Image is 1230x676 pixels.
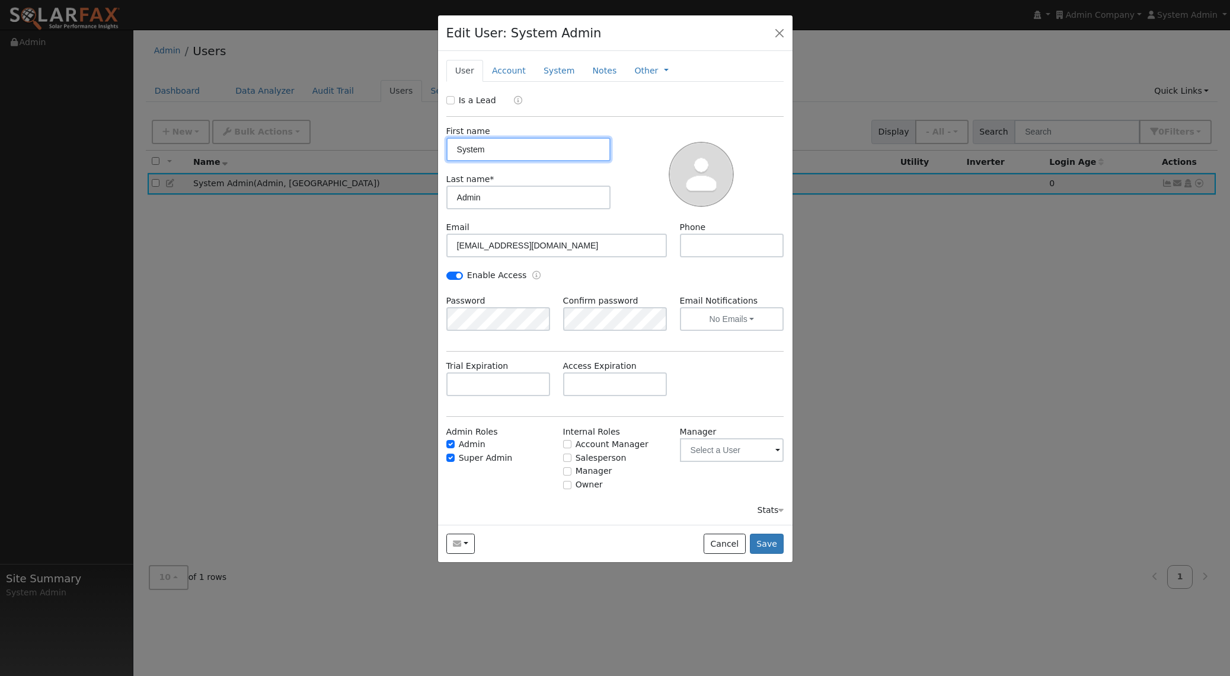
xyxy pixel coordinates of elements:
[563,360,637,372] label: Access Expiration
[446,125,490,138] label: First name
[446,295,485,307] label: Password
[446,96,455,104] input: Is a Lead
[446,24,602,43] h4: Edit User: System Admin
[459,452,513,464] label: Super Admin
[750,534,784,554] button: Save
[680,221,706,234] label: Phone
[680,307,784,331] button: No Emails
[563,481,571,489] input: Owner
[446,426,498,438] label: Admin Roles
[576,465,612,477] label: Manager
[505,94,522,108] a: Lead
[563,426,620,438] label: Internal Roles
[446,454,455,462] input: Super Admin
[446,534,475,554] button: admin@localhost.com
[446,173,494,186] label: Last name
[680,438,784,462] input: Select a User
[483,60,535,82] a: Account
[704,534,746,554] button: Cancel
[563,454,571,462] input: Salesperson
[563,467,571,476] input: Manager
[532,269,541,283] a: Enable Access
[467,269,527,282] label: Enable Access
[583,60,625,82] a: Notes
[757,504,784,516] div: Stats
[446,440,455,448] input: Admin
[680,426,717,438] label: Manager
[446,60,483,82] a: User
[563,440,571,448] input: Account Manager
[576,438,648,451] label: Account Manager
[446,221,469,234] label: Email
[490,174,494,184] span: Required
[563,295,638,307] label: Confirm password
[576,479,603,491] label: Owner
[680,295,784,307] label: Email Notifications
[576,452,627,464] label: Salesperson
[459,438,485,451] label: Admin
[535,60,584,82] a: System
[634,65,658,77] a: Other
[446,360,509,372] label: Trial Expiration
[459,94,496,107] label: Is a Lead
